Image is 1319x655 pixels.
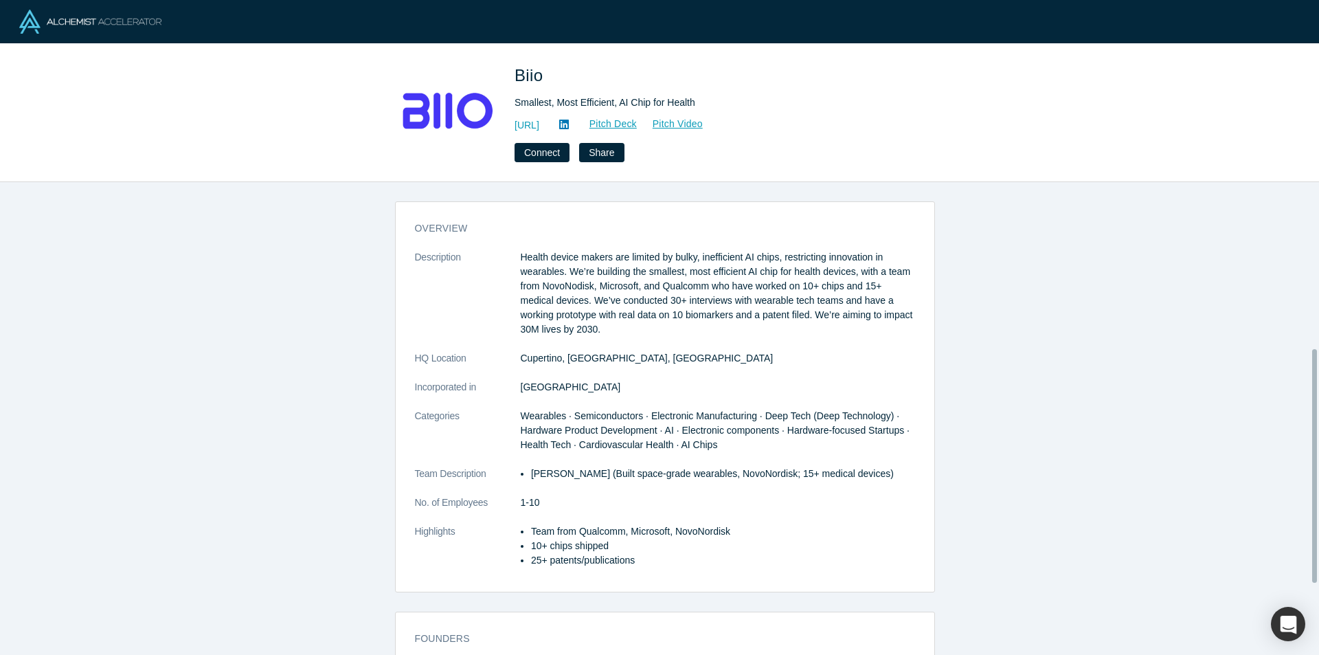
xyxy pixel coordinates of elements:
dt: Incorporated in [415,380,521,409]
img: Biio's Logo [399,63,495,159]
p: Team from Qualcomm, Microsoft, NovoNordisk [531,524,915,539]
p: 25+ patents/publications [531,553,915,568]
button: Connect [515,143,570,162]
img: Alchemist Logo [19,10,161,34]
dt: Description [415,250,521,351]
dd: Cupertino, [GEOGRAPHIC_DATA], [GEOGRAPHIC_DATA] [521,351,915,366]
dt: No. of Employees [415,496,521,524]
p: 10+ chips shipped [531,539,915,553]
h3: Founders [415,632,896,646]
li: [PERSON_NAME] (Built space-grade wearables, NovoNordisk; 15+ medical devices) [531,467,915,481]
dd: 1-10 [521,496,915,510]
dt: Categories [415,409,521,467]
dd: [GEOGRAPHIC_DATA] [521,380,915,395]
a: [URL] [515,118,539,133]
dt: Team Description [415,467,521,496]
button: Share [579,143,624,162]
dt: Highlights [415,524,521,582]
div: Smallest, Most Efficient, AI Chip for Health [515,96,899,110]
a: Pitch Deck [574,116,638,132]
span: Biio [515,66,548,85]
h3: overview [415,221,896,236]
span: Wearables · Semiconductors · Electronic Manufacturing · Deep Tech (Deep Technology) · Hardware Pr... [521,410,910,450]
dt: HQ Location [415,351,521,380]
a: Pitch Video [638,116,703,132]
p: Health device makers are limited by bulky, inefficient AI chips, restricting innovation in wearab... [521,250,915,337]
